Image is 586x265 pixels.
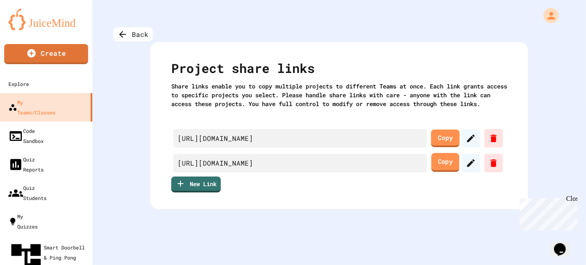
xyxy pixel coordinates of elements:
[173,129,427,148] div: [URL][DOMAIN_NAME]
[4,44,88,64] a: Create
[171,59,507,82] div: Project share links
[171,177,221,192] a: New Link
[113,27,153,42] div: Back
[8,183,47,203] div: Quiz Students
[432,153,460,172] a: Copy
[3,3,58,53] div: Chat with us now!Close
[8,154,44,174] div: Quiz Reports
[551,231,578,257] iframe: chat widget
[535,6,561,25] div: My Account
[8,97,55,117] div: My Teams/Classes
[173,154,427,172] div: [URL][DOMAIN_NAME]
[431,130,460,148] a: Copy
[8,211,38,231] div: My Quizzes
[8,126,44,146] div: Code Sandbox
[171,82,507,108] div: Share links enable you to copy multiple projects to different Teams at once. Each link grants acc...
[8,8,84,30] img: logo-orange.svg
[8,79,29,89] div: Explore
[516,195,578,231] iframe: chat widget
